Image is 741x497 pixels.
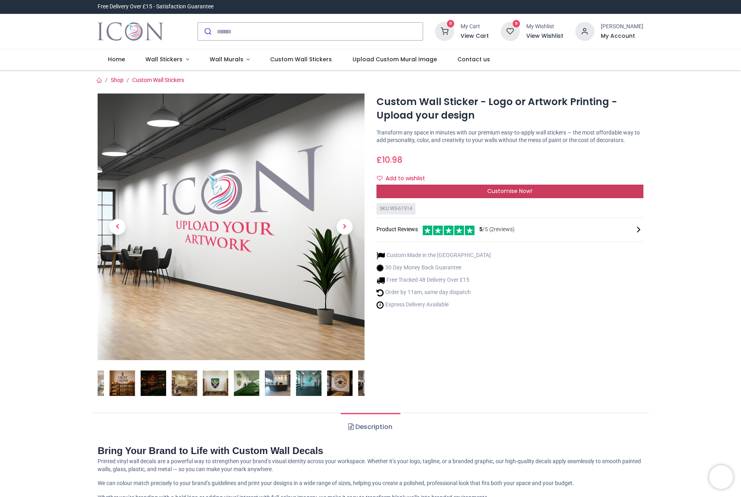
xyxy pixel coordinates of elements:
[376,264,491,272] li: 30 Day Money Back Guarantee
[457,55,490,63] span: Contact us
[172,370,197,396] img: Custom Wall Sticker - Logo or Artwork Printing - Upload your design
[108,55,125,63] span: Home
[270,55,332,63] span: Custom Wall Stickers
[447,20,455,27] sup: 0
[341,413,400,441] a: Description
[461,23,489,31] div: My Cart
[377,175,382,181] i: Add to wishlist
[210,55,243,63] span: Wall Murals
[353,55,437,63] span: Upload Custom Mural Image
[513,20,520,27] sup: 0
[376,154,402,166] span: £
[110,219,125,235] span: Previous
[234,370,259,396] img: Custom Wall Sticker - Logo or Artwork Printing - Upload your design
[135,49,199,70] a: Wall Stickers
[709,465,733,489] iframe: Brevo live chat
[325,134,365,320] a: Next
[98,3,214,11] div: Free Delivery Over £15 - Satisfaction Guarantee
[98,445,323,456] strong: Bring Your Brand to Life with Custom Wall Decals
[145,55,182,63] span: Wall Stickers
[376,224,643,235] div: Product Reviews
[476,3,643,11] iframe: Customer reviews powered by Trustpilot
[376,172,432,185] button: Add to wishlistAdd to wishlist
[376,276,491,285] li: Free Tracked 48 Delivery Over £15
[382,154,402,166] span: 10.98
[98,479,643,487] p: We can colour match precisely to your brand’s guidelines and print your designs in a wide range o...
[337,219,353,235] span: Next
[111,77,123,83] a: Shop
[479,226,482,232] span: 5
[479,226,515,234] span: /5 ( 2 reviews)
[501,28,520,34] a: 0
[601,23,643,31] div: [PERSON_NAME]
[296,370,321,396] img: Custom Wall Sticker - Logo or Artwork Printing - Upload your design
[141,370,166,396] img: Custom Wall Sticker - Logo or Artwork Printing - Upload your design
[376,251,491,260] li: Custom Made in the [GEOGRAPHIC_DATA]
[327,370,353,396] img: Custom Wall Sticker - Logo or Artwork Printing - Upload your design
[376,129,643,144] p: Transform any space in minutes with our premium easy-to-apply wall stickers — the most affordable...
[376,95,643,123] h1: Custom Wall Sticker - Logo or Artwork Printing - Upload your design
[376,203,416,214] div: SKU: WS-61914
[98,94,365,360] img: Custom Wall Sticker - Logo or Artwork Printing - Upload your design
[526,32,563,40] a: View Wishlist
[198,23,217,40] button: Submit
[601,32,643,40] a: My Account
[435,28,454,34] a: 0
[526,23,563,31] div: My Wishlist
[376,301,491,309] li: Express Delivery Available
[199,49,260,70] a: Wall Murals
[98,134,137,320] a: Previous
[487,187,532,195] span: Customise Now!
[358,370,384,396] img: Custom Wall Sticker - Logo or Artwork Printing - Upload your design
[132,77,184,83] a: Custom Wall Stickers
[265,370,290,396] img: Custom Wall Sticker - Logo or Artwork Printing - Upload your design
[376,288,491,297] li: Order by 11am, same day dispatch
[98,20,163,43] img: Icon Wall Stickers
[203,370,228,396] img: Custom Wall Sticker - Logo or Artwork Printing - Upload your design
[461,32,489,40] a: View Cart
[98,458,643,473] p: Printed vinyl wall decals are a powerful way to strengthen your brand’s visual identity across yo...
[98,20,163,43] a: Logo of Icon Wall Stickers
[110,370,135,396] img: Custom Wall Sticker - Logo or Artwork Printing - Upload your design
